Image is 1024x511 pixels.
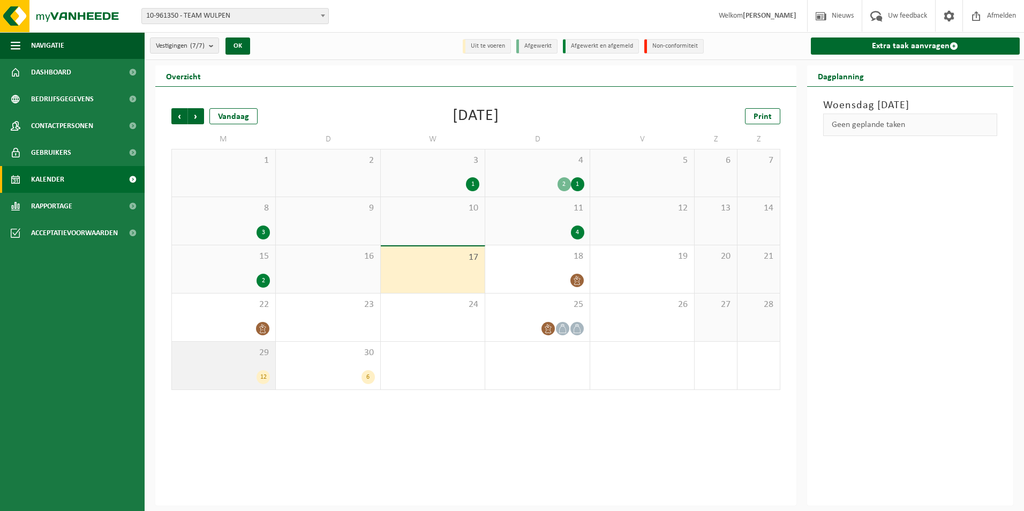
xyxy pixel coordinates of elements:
[281,251,374,262] span: 16
[590,130,695,149] td: V
[386,202,479,214] span: 10
[596,299,689,311] span: 26
[31,139,71,166] span: Gebruikers
[695,130,737,149] td: Z
[171,130,276,149] td: M
[700,251,732,262] span: 20
[571,177,584,191] div: 1
[823,114,998,136] div: Geen geplande taken
[754,112,772,121] span: Print
[142,9,328,24] span: 10-961350 - TEAM WULPEN
[491,299,584,311] span: 25
[466,177,479,191] div: 1
[491,251,584,262] span: 18
[485,130,590,149] td: D
[644,39,704,54] li: Non-conformiteit
[700,299,732,311] span: 27
[743,299,774,311] span: 28
[190,42,205,49] count: (7/7)
[491,155,584,167] span: 4
[31,86,94,112] span: Bedrijfsgegevens
[257,274,270,288] div: 2
[463,39,511,54] li: Uit te voeren
[171,108,187,124] span: Vorige
[281,155,374,167] span: 2
[276,130,380,149] td: D
[381,130,485,149] td: W
[362,370,375,384] div: 6
[563,39,639,54] li: Afgewerkt en afgemeld
[257,226,270,239] div: 3
[743,202,774,214] span: 14
[281,347,374,359] span: 30
[188,108,204,124] span: Volgende
[386,299,479,311] span: 24
[31,59,71,86] span: Dashboard
[386,252,479,264] span: 17
[31,112,93,139] span: Contactpersonen
[257,370,270,384] div: 12
[453,108,499,124] div: [DATE]
[156,38,205,54] span: Vestigingen
[743,155,774,167] span: 7
[558,177,571,191] div: 2
[811,37,1020,55] a: Extra taak aanvragen
[745,108,780,124] a: Print
[150,37,219,54] button: Vestigingen(7/7)
[31,220,118,246] span: Acceptatievoorwaarden
[177,202,270,214] span: 8
[596,251,689,262] span: 19
[281,202,374,214] span: 9
[700,202,732,214] span: 13
[155,65,212,86] h2: Overzicht
[743,251,774,262] span: 21
[31,193,72,220] span: Rapportage
[743,12,796,20] strong: [PERSON_NAME]
[31,32,64,59] span: Navigatie
[596,202,689,214] span: 12
[386,155,479,167] span: 3
[31,166,64,193] span: Kalender
[571,226,584,239] div: 4
[281,299,374,311] span: 23
[737,130,780,149] td: Z
[177,155,270,167] span: 1
[177,299,270,311] span: 22
[516,39,558,54] li: Afgewerkt
[225,37,250,55] button: OK
[177,251,270,262] span: 15
[141,8,329,24] span: 10-961350 - TEAM WULPEN
[209,108,258,124] div: Vandaag
[823,97,998,114] h3: Woensdag [DATE]
[491,202,584,214] span: 11
[700,155,732,167] span: 6
[177,347,270,359] span: 29
[596,155,689,167] span: 5
[807,65,875,86] h2: Dagplanning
